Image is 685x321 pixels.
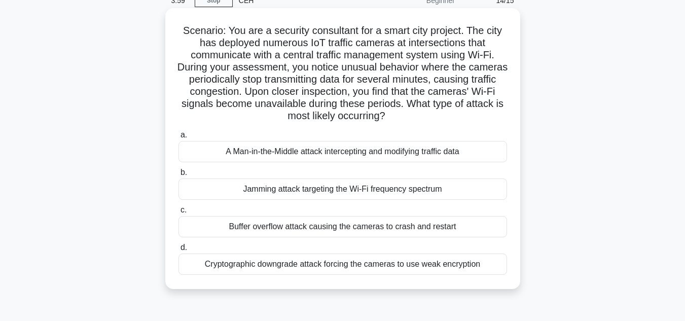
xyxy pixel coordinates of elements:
[178,179,507,200] div: Jamming attack targeting the Wi-Fi frequency spectrum
[181,130,187,139] span: a.
[181,205,187,214] span: c.
[178,216,507,237] div: Buffer overflow attack causing the cameras to crash and restart
[181,243,187,252] span: d.
[181,168,187,176] span: b.
[177,24,508,123] h5: Scenario: You are a security consultant for a smart city project. The city has deployed numerous ...
[178,141,507,162] div: A Man-in-the-Middle attack intercepting and modifying traffic data
[178,254,507,275] div: Cryptographic downgrade attack forcing the cameras to use weak encryption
